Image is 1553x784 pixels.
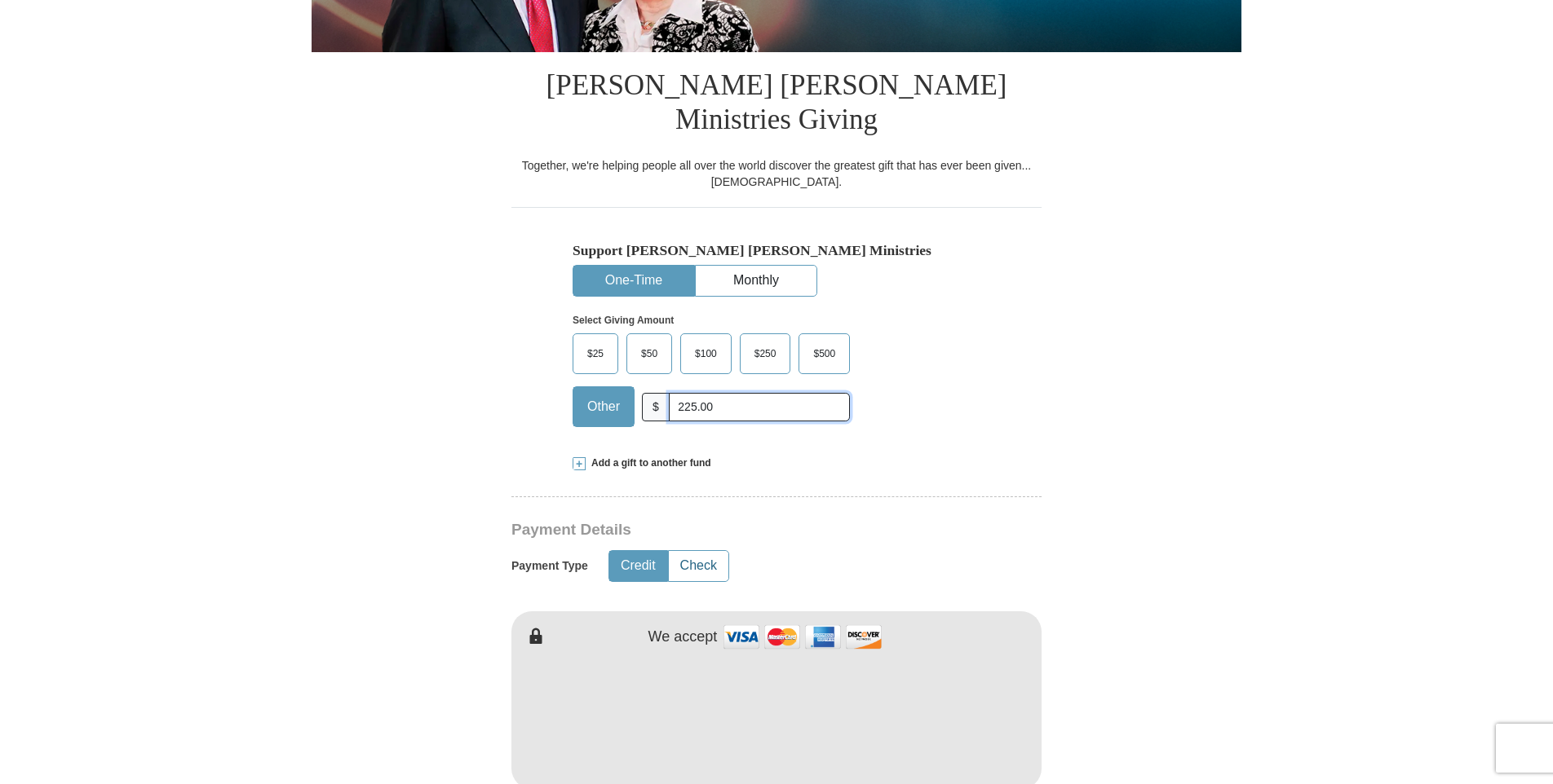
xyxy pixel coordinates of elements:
[586,456,711,470] span: Add a gift to another fund
[805,341,843,366] span: $500
[573,266,694,296] button: One-Time
[633,341,666,366] span: $50
[511,157,1042,190] div: Together, we're helping people all over the world discover the greatest gift that has ever been g...
[721,619,884,654] img: credit cards accepted
[579,394,628,419] span: Other
[746,341,785,366] span: $250
[573,242,980,259] h5: Support [PERSON_NAME] [PERSON_NAME] Ministries
[642,393,670,421] span: $
[511,52,1042,157] h1: [PERSON_NAME] [PERSON_NAME] Ministries Giving
[511,521,927,540] h3: Payment Details
[687,341,725,366] span: $100
[669,393,850,421] input: Other Amount
[669,551,728,581] button: Check
[511,559,588,573] h5: Payment Type
[579,341,612,366] span: $25
[696,266,816,296] button: Monthly
[648,628,718,646] h4: We accept
[573,315,674,326] strong: Select Giving Amount
[609,551,667,581] button: Credit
